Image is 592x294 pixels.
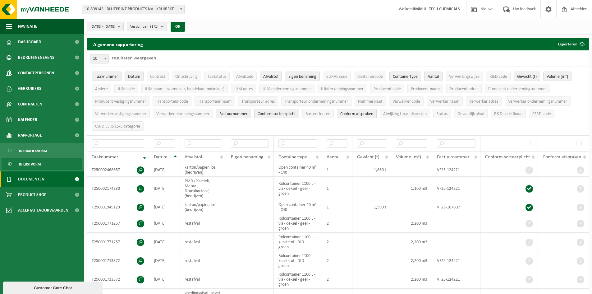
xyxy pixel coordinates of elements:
[195,96,235,106] button: Transporteur naamTransporteur naam: Activate to sort
[322,177,352,200] td: 1
[430,99,459,104] span: Verwerker naam
[322,200,352,214] td: 1
[352,163,391,177] td: 1,860 t
[92,84,111,93] button: AndereAndere: Activate to sort
[204,72,230,81] button: TaakstatusTaakstatus: Activate to sort
[172,72,201,81] button: OmschrijvingOmschrijving: Activate to sort
[318,84,367,93] button: IHM erkenningsnummerIHM erkenningsnummer: Activate to sort
[529,109,554,118] button: CSRD codeCSRD code: Activate to sort
[532,112,551,116] span: CSRD code
[454,109,488,118] button: Gevaarlijk afval : Activate to sort
[18,187,46,203] span: Product Shop
[326,74,347,79] span: EURAL code
[391,214,433,233] td: 2,200 m3
[489,74,507,79] span: R&D code
[432,163,480,177] td: VF25-124221
[219,112,248,116] span: Factuurnummer
[337,109,377,118] button: Conform afspraken : Activate to sort
[322,233,352,251] td: 2
[485,155,530,160] span: Conform sorteerplicht
[263,87,311,91] span: IHM ondernemingsnummer
[274,214,322,233] td: Rolcontainer 1100 L - vlak deksel - geel - groen
[19,158,41,170] span: In lijstvorm
[485,84,550,93] button: Producent ondernemingsnummerProducent ondernemingsnummer: Activate to sort
[18,171,44,187] span: Documenten
[149,200,180,214] td: [DATE]
[95,112,146,116] span: Verwerker vestigingsnummer
[130,22,158,31] span: Vestigingen
[322,270,352,289] td: 2
[432,270,480,289] td: VF25-124221
[466,96,502,106] button: Verwerker adresVerwerker adres: Activate to sort
[321,87,364,91] span: IHM erkenningsnummer
[92,72,122,81] button: TaaknummerTaaknummer: Activate to remove sorting
[233,72,257,81] button: AfvalcodeAfvalcode: Activate to sort
[391,177,433,200] td: 1,100 m3
[95,74,118,79] span: Taaknummer
[112,56,156,61] label: resultaten weergeven
[357,155,379,160] span: Gewicht (t)
[180,163,226,177] td: karton/papier, los (bedrijven)
[432,200,480,214] td: VF25-107607
[180,177,226,200] td: PMD (Plastiek, Metaal, Drankkartons) (bedrijven)
[18,128,42,143] span: Rapportage
[153,96,191,106] button: Transporteur codeTransporteur code: Activate to sort
[180,251,226,270] td: restafval
[234,87,253,91] span: IHM adres
[432,251,480,270] td: VF25-124221
[87,163,149,177] td: T250002468657
[370,84,404,93] button: Producent codeProducent code: Activate to sort
[198,99,232,104] span: Transporteur naam
[95,124,140,129] span: CSRD ESRS E5-5 categorie
[407,84,443,93] button: Producent naamProducent naam: Activate to sort
[114,84,138,93] button: IHM codeIHM code: Activate to sort
[323,72,351,81] button: EURAL codeEURAL code: Activate to sort
[175,74,198,79] span: Omschrijving
[274,251,322,270] td: Rolcontainer 1100 L - kunststof - DID - groen
[358,99,383,104] span: Nummerplaat
[446,84,482,93] button: Producent adresProducent adres: Activate to sort
[236,74,253,79] span: Afvalcode
[95,87,108,91] span: Andere
[18,65,54,81] span: Contactpersonen
[449,74,480,79] span: Verwerkingswijze
[411,87,440,91] span: Producent naam
[180,214,226,233] td: restafval
[92,155,118,160] span: Taaknummer
[82,5,184,14] span: 10-808143 - BLUEPRINT PRODUCTS NV - KRUIBEKE
[18,34,41,50] span: Dashboard
[322,251,352,270] td: 2
[391,251,433,270] td: 2,200 m3
[306,112,330,116] span: Sorteerfouten
[258,112,296,116] span: Conform sorteerplicht
[392,99,420,104] span: Verwerker code
[505,96,571,106] button: Verwerker ondernemingsnummerVerwerker ondernemingsnummer: Activate to sort
[87,200,149,214] td: T250001949129
[340,112,373,116] span: Conform afspraken
[18,203,68,218] span: Acceptatievoorwaarden
[357,74,383,79] span: Containercode
[281,96,351,106] button: Transporteur ondernemingsnummerTransporteur ondernemingsnummer : Activate to sort
[153,109,213,118] button: Verwerker erkenningsnummerVerwerker erkenningsnummer: Activate to sort
[18,112,37,128] span: Kalender
[145,87,224,91] span: IHM naam (inzamelaar, handelaar, makelaar)
[424,72,443,81] button: AantalAantal: Activate to sort
[87,214,149,233] td: T250001771257
[180,270,226,289] td: restafval
[141,84,228,93] button: IHM naam (inzamelaar, handelaar, makelaar)IHM naam (inzamelaar, handelaar, makelaar): Activate to...
[92,109,150,118] button: Verwerker vestigingsnummerVerwerker vestigingsnummer: Activate to sort
[90,22,115,31] span: [DATE] - [DATE]
[433,109,451,118] button: StatusStatus: Activate to sort
[2,158,82,170] a: In lijstvorm
[87,22,124,31] button: [DATE] - [DATE]
[154,155,168,160] span: Datum
[2,145,82,156] a: In grafiekvorm
[149,163,180,177] td: [DATE]
[231,84,256,93] button: IHM adresIHM adres: Activate to sort
[355,96,386,106] button: NummerplaatNummerplaat: Activate to sort
[274,233,322,251] td: Rolcontainer 1100 L - kunststof - DID - groen
[322,163,352,177] td: 1
[428,74,439,79] span: Aantal
[553,38,588,50] button: Exporteren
